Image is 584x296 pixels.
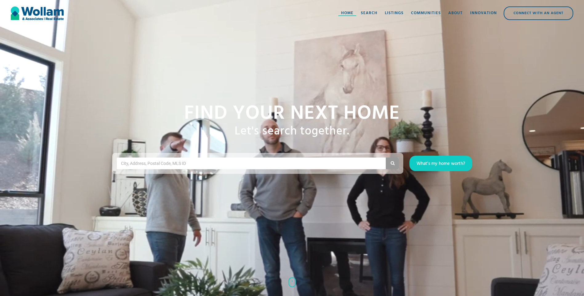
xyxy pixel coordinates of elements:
[381,4,407,22] a: Listings
[361,10,377,16] div: Search
[385,10,404,16] div: Listings
[409,156,472,171] a: What's my home worth?
[235,125,349,139] h1: Let's search together.
[11,4,64,22] a: home
[337,4,357,22] a: Home
[386,158,399,169] button: Search
[445,4,466,22] a: About
[504,7,573,19] div: Connect with an Agent
[466,4,501,22] a: Innovation
[470,10,497,16] div: Innovation
[407,4,445,22] a: Communities
[357,4,381,22] a: Search
[120,159,192,168] input: City, Address, Postal Code, MLS ID
[341,10,353,16] div: Home
[448,10,463,16] div: About
[184,103,400,125] h1: Find your NExt home
[504,6,573,20] a: Connect with an Agent
[411,10,441,16] div: Communities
